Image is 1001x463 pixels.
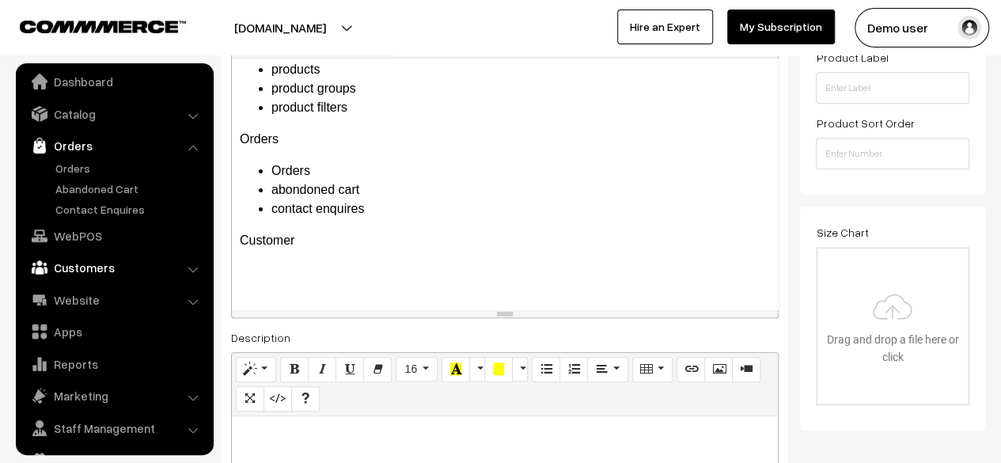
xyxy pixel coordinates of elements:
li: product groups [271,79,770,98]
img: COMMMERCE [20,21,186,32]
button: [DOMAIN_NAME] [179,8,381,47]
button: Video [732,357,760,382]
div: resize [232,310,778,317]
a: Staff Management [20,414,208,442]
a: Orders [20,131,208,160]
button: Full Screen [236,386,264,412]
button: Style [236,357,276,382]
a: Hire an Expert [617,9,713,44]
input: Enter Number [816,138,969,169]
button: Code View [264,386,292,412]
a: Reports [20,350,208,378]
button: Remove Font Style (CTRL+\) [363,357,392,382]
button: More Color [512,357,528,382]
button: Link (CTRL+K) [677,357,705,382]
a: Website [20,286,208,314]
button: Help [291,386,320,412]
a: Abandoned Cart [51,180,208,197]
a: My Subscription [727,9,835,44]
button: Demo user [855,8,989,47]
button: More Color [469,357,485,382]
button: Background Color [484,357,513,382]
button: Table [632,357,673,382]
a: Contact Enquires [51,201,208,218]
a: COMMMERCE [20,16,158,35]
button: Font Size [396,357,438,382]
li: products [271,60,770,79]
label: Product Label [816,49,888,66]
img: user [957,16,981,40]
label: Product Sort Order [816,115,914,131]
button: Recent Color [442,357,470,382]
a: Orders [51,160,208,176]
span: 16 [404,362,417,375]
button: Unordered list (CTRL+SHIFT+NUM7) [532,357,560,382]
a: Marketing [20,381,208,410]
button: Picture [704,357,733,382]
li: contact enquires [271,199,770,218]
p: Orders [240,130,770,149]
input: Enter Label [816,72,969,104]
a: Apps [20,317,208,346]
p: Customer [240,231,770,250]
button: Bold (CTRL+B) [280,357,309,382]
a: Customers [20,253,208,282]
label: Size Chart [816,224,868,241]
button: Underline (CTRL+U) [336,357,364,382]
button: Paragraph [587,357,628,382]
a: Catalog [20,100,208,128]
a: Dashboard [20,67,208,96]
li: product filters [271,98,770,117]
button: Italic (CTRL+I) [308,357,336,382]
button: Ordered list (CTRL+SHIFT+NUM8) [559,357,588,382]
li: abondoned cart [271,180,770,199]
li: Orders [271,161,770,180]
label: Description [231,329,290,346]
a: WebPOS [20,222,208,250]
